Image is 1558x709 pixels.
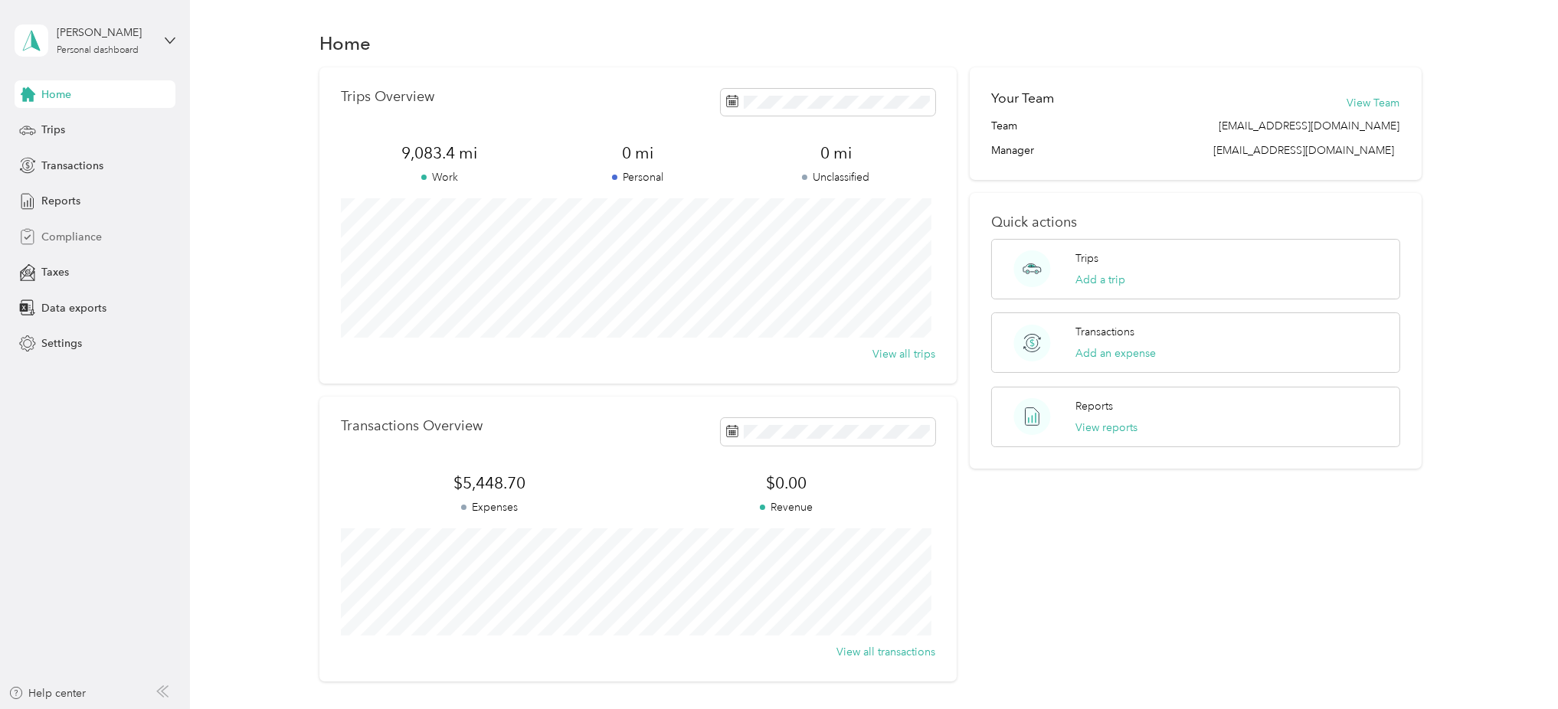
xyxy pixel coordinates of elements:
[1219,118,1400,134] span: [EMAIL_ADDRESS][DOMAIN_NAME]
[1347,95,1400,111] button: View Team
[737,169,935,185] p: Unclassified
[836,644,935,660] button: View all transactions
[991,118,1017,134] span: Team
[1472,623,1558,709] iframe: Everlance-gr Chat Button Frame
[638,472,935,494] span: $0.00
[57,25,152,41] div: [PERSON_NAME]
[1214,144,1395,157] span: [EMAIL_ADDRESS][DOMAIN_NAME]
[341,89,434,105] p: Trips Overview
[41,264,69,280] span: Taxes
[41,335,82,351] span: Settings
[638,499,935,515] p: Revenue
[1075,250,1098,266] p: Trips
[41,158,103,174] span: Transactions
[41,229,102,245] span: Compliance
[41,122,65,138] span: Trips
[319,35,371,51] h1: Home
[1075,272,1125,288] button: Add a trip
[41,300,106,316] span: Data exports
[8,685,87,701] button: Help center
[41,87,71,103] span: Home
[57,46,139,55] div: Personal dashboard
[341,142,539,164] span: 9,083.4 mi
[538,169,737,185] p: Personal
[991,142,1034,158] span: Manager
[41,193,80,209] span: Reports
[1075,324,1134,340] p: Transactions
[991,214,1399,230] p: Quick actions
[341,169,539,185] p: Work
[1075,398,1113,414] p: Reports
[991,89,1054,108] h2: Your Team
[872,346,935,362] button: View all trips
[1075,345,1156,361] button: Add an expense
[341,499,638,515] p: Expenses
[538,142,737,164] span: 0 mi
[341,418,483,434] p: Transactions Overview
[341,472,638,494] span: $5,448.70
[1075,420,1137,436] button: View reports
[737,142,935,164] span: 0 mi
